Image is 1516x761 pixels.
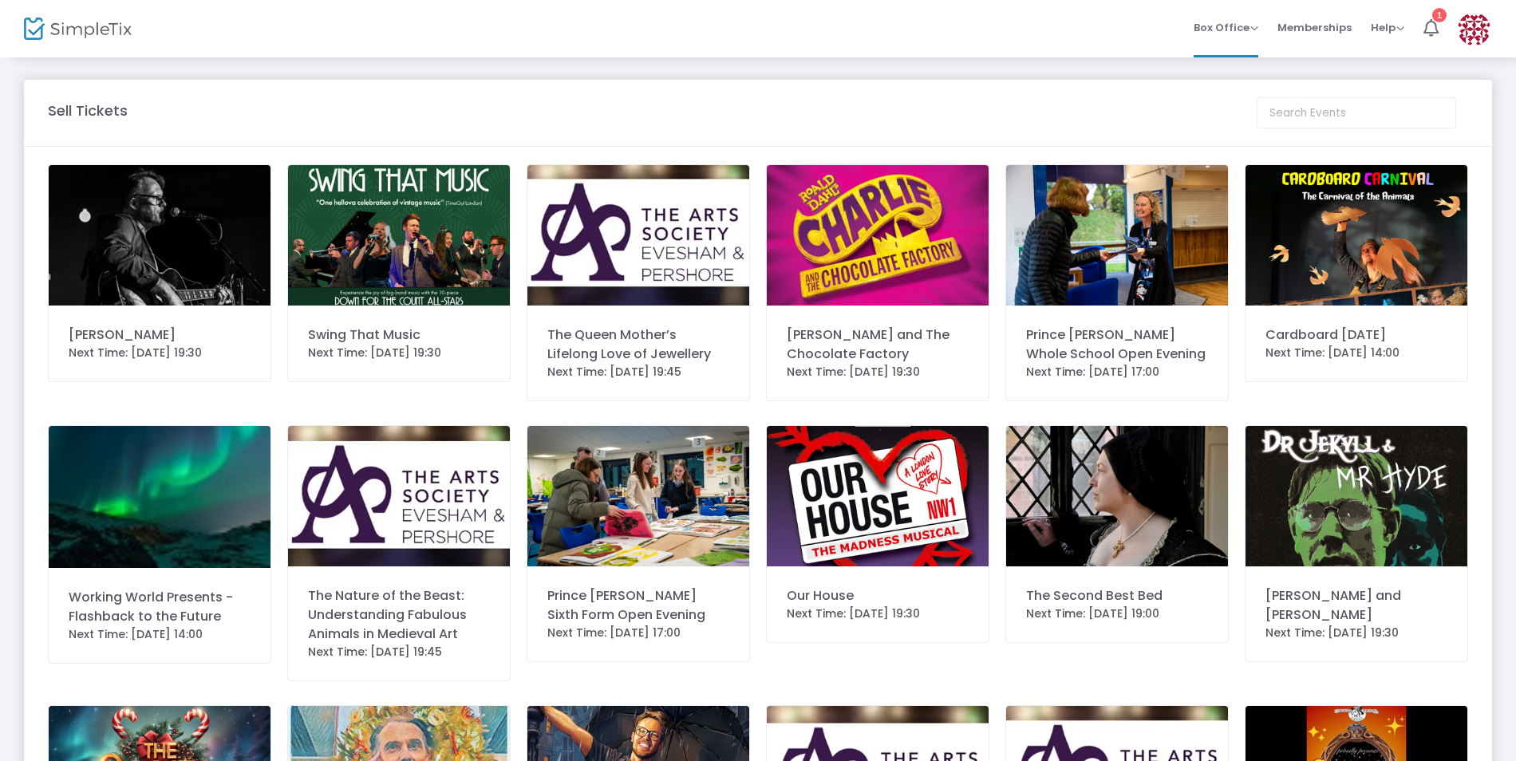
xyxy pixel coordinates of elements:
img: OurHouseLogoSquareBlue.JPG [767,426,989,566]
div: Our House [787,586,969,605]
div: Next Time: [DATE] 19:30 [308,345,490,361]
img: 638646777427617757image001.jpg [767,165,989,306]
div: Prince [PERSON_NAME] Sixth Form Open Evening [547,586,729,625]
img: websiteflyer.jpg [288,165,510,306]
div: Next Time: [DATE] 14:00 [69,626,251,643]
div: Next Time: [DATE] 17:00 [1026,364,1208,380]
div: The Nature of the Beast: Understanding Fabulous Animals in Medieval Art [308,586,490,644]
div: Next Time: [DATE] 14:00 [1265,345,1447,361]
div: Swing That Music [308,325,490,345]
span: Help [1371,20,1404,35]
div: Cardboard [DATE] [1265,325,1447,345]
img: 20241024-OpenEvening2024-2.jpg [1006,165,1228,306]
div: Next Time: [DATE] 19:45 [547,364,729,380]
span: Memberships [1277,7,1352,48]
img: 638929245846770679CardboardCarnival6.jpg [1246,165,1467,306]
div: [PERSON_NAME] and The Chocolate Factory [787,325,969,364]
div: 1 [1432,8,1447,22]
span: Box Office [1194,20,1258,35]
div: The Second Best Bed [1026,586,1208,605]
m-panel-title: Sell Tickets [48,100,128,121]
img: RobertVincentBWNashville.jpg [49,165,270,306]
img: img_lights.jpg [49,426,270,568]
div: The Queen Mother’s Lifelong Love of Jewellery [547,325,729,364]
div: Prince [PERSON_NAME] Whole School Open Evening [1026,325,1208,364]
div: Next Time: [DATE] 17:00 [547,625,729,641]
input: Search Events [1257,97,1456,128]
div: Next Time: [DATE] 19:30 [787,364,969,380]
img: JHSquare.png [1246,426,1467,566]
div: Next Time: [DATE] 19:30 [1265,625,1447,641]
div: [PERSON_NAME] and [PERSON_NAME] [1265,586,1447,625]
div: Next Time: [DATE] 19:00 [1026,605,1208,622]
div: Working World Presents - Flashback to the Future [69,588,251,626]
img: SecondBestBed.jpg [1006,426,1228,566]
img: 638856825404887454TASE-Logo.webp [527,165,749,306]
div: [PERSON_NAME] [69,325,251,345]
div: Next Time: [DATE] 19:30 [787,605,969,622]
img: 20241107-SixthFormOpenEvening-12.jpg [527,426,749,566]
img: 638856828738978619TASE-Logo.webp [288,426,510,566]
div: Next Time: [DATE] 19:45 [308,644,490,660]
div: Next Time: [DATE] 19:30 [69,345,251,361]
